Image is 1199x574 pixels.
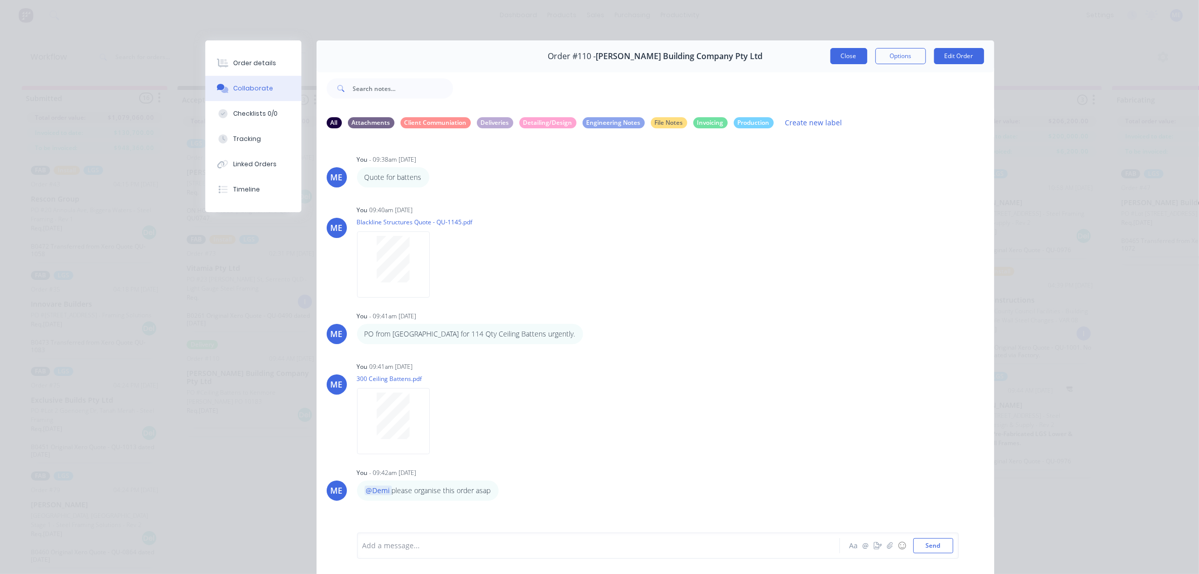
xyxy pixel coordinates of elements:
[830,48,867,64] button: Close
[693,117,728,128] div: Invoicing
[331,222,343,234] div: ME
[357,206,368,215] div: You
[370,468,417,477] div: - 09:42am [DATE]
[205,177,301,202] button: Timeline
[548,52,596,61] span: Order #110 -
[233,84,273,93] div: Collaborate
[401,117,471,128] div: Client Communiation
[357,362,368,371] div: You
[583,117,645,128] div: Engineering Notes
[365,172,422,182] p: Quote for battens
[353,78,453,99] input: Search notes...
[205,152,301,177] button: Linked Orders
[365,329,575,339] p: PO from [GEOGRAPHIC_DATA] for 114 Qty Ceiling Battens urgently.
[357,218,473,226] p: Blackline Structures Quote - QU-1145.pdf
[205,76,301,101] button: Collaborate
[780,116,848,129] button: Create new label
[477,117,513,128] div: Deliveries
[357,155,368,164] div: You
[233,134,261,143] div: Tracking
[734,117,774,128] div: Production
[233,185,260,194] div: Timeline
[519,117,576,128] div: Detailing/Design
[651,117,687,128] div: File Notes
[331,485,343,497] div: ME
[327,117,342,128] div: All
[896,540,908,552] button: ☺
[370,206,413,215] div: 09:40am [DATE]
[365,486,392,495] span: @Demi
[205,101,301,126] button: Checklists 0/0
[233,59,276,68] div: Order details
[860,540,872,552] button: @
[365,486,491,496] p: please organise this order asap
[348,117,394,128] div: Attachments
[913,538,953,553] button: Send
[934,48,984,64] button: Edit Order
[875,48,926,64] button: Options
[205,126,301,152] button: Tracking
[331,328,343,340] div: ME
[233,160,277,169] div: Linked Orders
[370,362,413,371] div: 09:41am [DATE]
[233,109,278,118] div: Checklists 0/0
[357,374,440,383] p: 300 Ceiling Battens.pdf
[331,171,343,183] div: ME
[331,378,343,391] div: ME
[205,51,301,76] button: Order details
[357,312,368,321] div: You
[357,468,368,477] div: You
[848,540,860,552] button: Aa
[596,52,763,61] span: [PERSON_NAME] Building Company Pty Ltd
[370,155,417,164] div: - 09:38am [DATE]
[370,312,417,321] div: - 09:41am [DATE]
